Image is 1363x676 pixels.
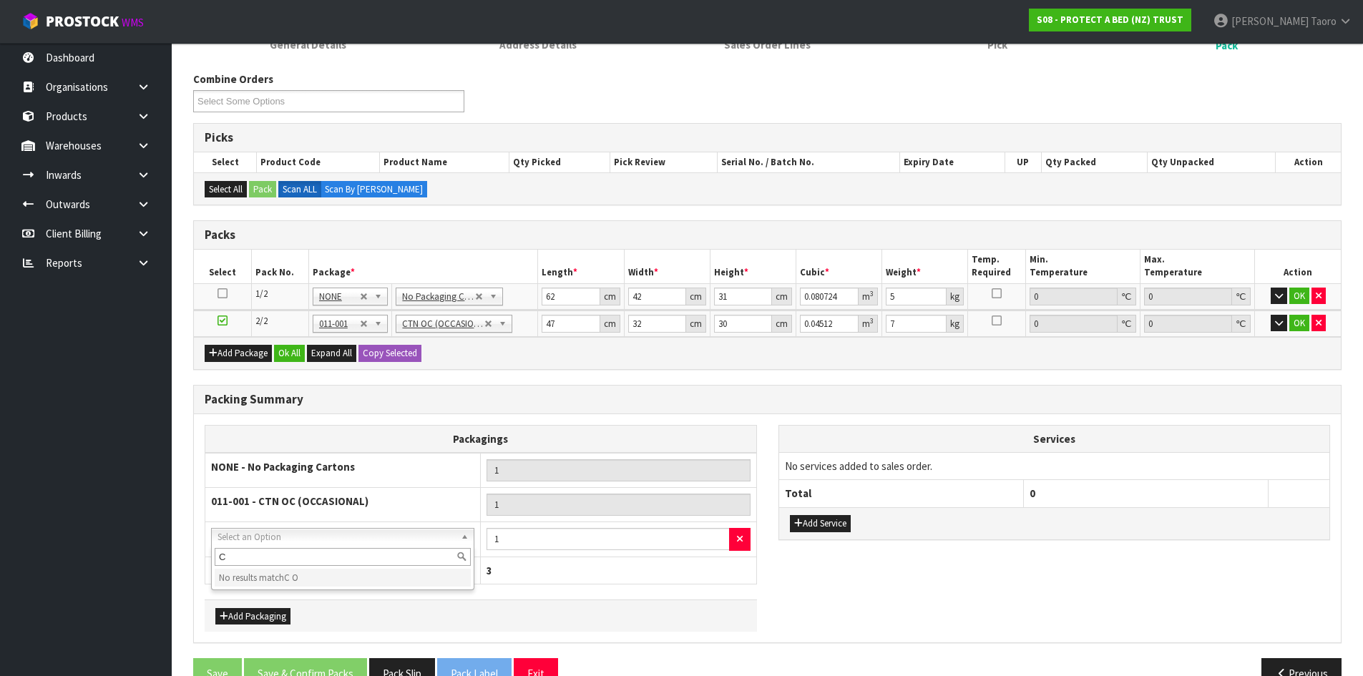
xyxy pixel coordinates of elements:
th: Qty Unpacked [1147,152,1275,172]
span: Taoro [1311,14,1337,28]
div: ℃ [1232,288,1251,305]
th: Qty Picked [509,152,610,172]
span: Pack [1216,38,1238,53]
sup: 3 [870,289,874,298]
li: No results match [215,569,471,587]
div: cm [600,288,620,305]
label: Scan ALL [278,181,321,198]
button: Copy Selected [358,345,421,362]
th: Total [779,480,1024,507]
th: UP [1005,152,1041,172]
div: ℃ [1118,288,1136,305]
span: No Packaging Cartons [402,288,474,305]
th: Services [779,426,1330,453]
span: 3 [487,564,492,577]
th: Action [1255,250,1341,283]
th: Min. Temperature [1025,250,1140,283]
th: Product Name [380,152,509,172]
div: cm [772,315,792,333]
strong: NONE - No Packaging Cartons [211,460,355,474]
th: Product Code [257,152,380,172]
button: OK [1289,288,1309,305]
th: Temp. Required [968,250,1025,283]
button: Add Package [205,345,272,362]
th: Pick Review [610,152,718,172]
th: Package [308,250,538,283]
div: kg [947,315,964,333]
button: Ok All [274,345,305,362]
th: Total [205,557,481,584]
button: OK [1289,315,1309,332]
div: m [859,288,878,305]
sup: 3 [870,316,874,325]
span: 1/2 [255,288,268,300]
div: m [859,315,878,333]
span: Select an Option [218,529,455,546]
th: Select [194,152,257,172]
div: cm [686,288,706,305]
label: Scan By [PERSON_NAME] [321,181,427,198]
span: ProStock [46,12,119,31]
a: S08 - PROTECT A BED (NZ) TRUST [1029,9,1191,31]
label: Combine Orders [193,72,273,87]
strong: S08 - PROTECT A BED (NZ) TRUST [1037,14,1183,26]
th: Action [1276,152,1341,172]
span: CTN OC (OCCASIONAL) [402,315,484,333]
th: Width [624,250,710,283]
th: Max. Temperature [1140,250,1254,283]
button: Add Packaging [215,608,290,625]
div: cm [600,315,620,333]
span: C O [284,572,298,584]
button: Add Service [790,515,851,532]
strong: 011-001 - CTN OC (OCCASIONAL) [211,494,368,508]
span: Sales Order Lines [724,37,811,52]
th: Length [538,250,624,283]
div: cm [772,288,792,305]
span: 011-001 [319,315,361,333]
th: Cubic [796,250,882,283]
span: General Details [270,37,346,52]
div: ℃ [1118,315,1136,333]
th: Qty Packed [1041,152,1147,172]
div: cm [686,315,706,333]
span: Address Details [499,37,577,52]
small: WMS [122,16,144,29]
span: [PERSON_NAME] [1231,14,1309,28]
th: Packagings [205,425,757,453]
span: 2/2 [255,315,268,327]
img: cube-alt.png [21,12,39,30]
th: Height [710,250,796,283]
h3: Packing Summary [205,393,1330,406]
button: Pack [249,181,276,198]
th: Serial No. / Batch No. [718,152,900,172]
th: Select [194,250,251,283]
div: kg [947,288,964,305]
span: NONE [319,288,361,305]
h3: Packs [205,228,1330,242]
h3: Picks [205,131,1330,144]
span: 0 [1030,486,1035,500]
span: Expand All [311,347,352,359]
button: Select All [205,181,247,198]
th: Pack No. [251,250,308,283]
th: Expiry Date [900,152,1005,172]
button: Expand All [307,345,356,362]
span: Pick [987,37,1007,52]
th: Weight [882,250,968,283]
td: No services added to sales order. [779,453,1330,480]
div: ℃ [1232,315,1251,333]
